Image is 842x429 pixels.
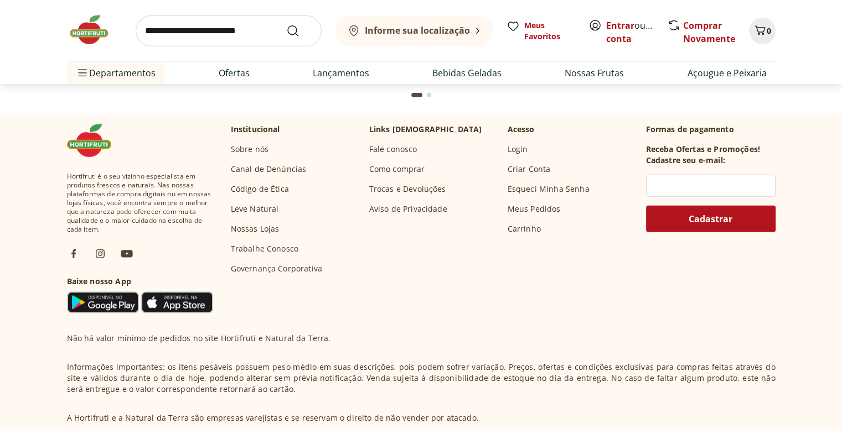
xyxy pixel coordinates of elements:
[606,19,634,32] a: Entrar
[67,13,122,46] img: Hortifruti
[508,184,590,195] a: Esqueci Minha Senha
[508,203,561,214] a: Meus Pedidos
[369,203,447,214] a: Aviso de Privacidade
[365,24,470,36] b: Informe sua localização
[369,164,425,175] a: Como comprar
[369,184,446,195] a: Trocas e Devoluções
[141,291,213,313] img: App Store Icon
[219,66,250,80] a: Ofertas
[335,15,493,46] button: Informe sua localização
[369,144,417,155] a: Fale conosco
[507,20,575,42] a: Meus Favoritos
[508,144,528,155] a: Login
[120,247,133,260] img: ytb
[767,25,771,36] span: 0
[508,164,551,175] a: Criar Conta
[231,223,280,234] a: Nossas Lojas
[749,18,776,44] button: Carrinho
[76,60,156,86] span: Departamentos
[67,291,139,313] img: Google Play Icon
[565,66,624,80] a: Nossas Frutas
[689,214,732,223] span: Cadastrar
[425,82,433,108] button: Go to page 2 from fs-carousel
[231,203,279,214] a: Leve Natural
[136,15,322,46] input: search
[67,412,479,423] p: A Hortifruti e a Natural da Terra são empresas varejistas e se reservam o direito de não vender p...
[231,263,323,274] a: Governança Corporativa
[606,19,655,45] span: ou
[646,155,725,166] h3: Cadastre seu e-mail:
[313,66,369,80] a: Lançamentos
[687,66,766,80] a: Açougue e Peixaria
[94,247,107,260] img: ig
[646,144,760,155] h3: Receba Ofertas e Promoções!
[231,124,280,135] p: Institucional
[508,223,541,234] a: Carrinho
[231,164,307,175] a: Canal de Denúncias
[646,124,776,135] p: Formas de pagamento
[231,144,268,155] a: Sobre nós
[508,124,535,135] p: Acesso
[231,243,299,254] a: Trabalhe Conosco
[409,82,425,108] button: Current page from fs-carousel
[369,124,482,135] p: Links [DEMOGRAPHIC_DATA]
[606,19,667,45] a: Criar conta
[432,66,502,80] a: Bebidas Geladas
[76,60,89,86] button: Menu
[231,184,289,195] a: Código de Ética
[646,206,776,232] button: Cadastrar
[67,124,122,157] img: Hortifruti
[683,19,735,45] a: Comprar Novamente
[67,362,776,395] p: Informações importantes: os itens pesáveis possuem peso médio em suas descrições, pois podem sofr...
[67,247,80,260] img: fb
[67,172,213,234] span: Hortifruti é o seu vizinho especialista em produtos frescos e naturais. Nas nossas plataformas de...
[286,24,313,38] button: Submit Search
[67,333,331,344] p: Não há valor mínimo de pedidos no site Hortifruti e Natural da Terra.
[524,20,575,42] span: Meus Favoritos
[67,276,213,287] h3: Baixe nosso App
